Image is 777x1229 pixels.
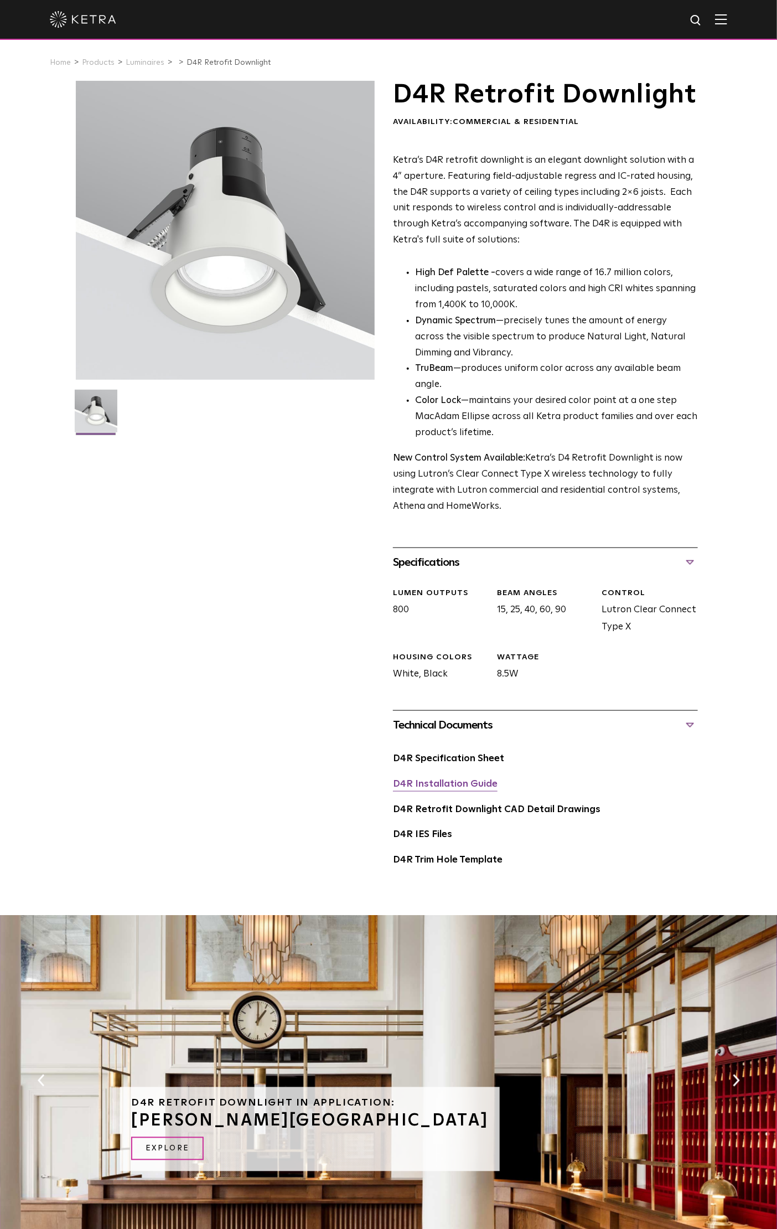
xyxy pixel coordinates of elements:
[393,81,698,109] h1: D4R Retrofit Downlight
[393,588,489,599] div: LUMEN OUTPUTS
[415,313,698,362] li: —precisely tunes the amount of energy across the visible spectrum to produce Natural Light, Natur...
[82,59,115,66] a: Products
[393,652,489,663] div: HOUSING COLORS
[393,716,698,734] div: Technical Documents
[415,361,698,393] li: —produces uniform color across any available beam angle.
[602,588,698,599] div: CONTROL
[35,1073,46,1088] button: Previous
[415,396,461,405] strong: Color Lock
[393,453,525,463] strong: New Control System Available:
[393,855,503,865] a: D4R Trim Hole Template
[715,14,727,24] img: Hamburger%20Nav.svg
[498,652,594,663] div: WATTAGE
[415,268,495,277] strong: High Def Palette -
[415,316,496,326] strong: Dynamic Spectrum
[50,11,116,28] img: ketra-logo-2019-white
[187,59,271,66] a: D4R Retrofit Downlight
[453,118,579,126] span: Commercial & Residential
[489,652,594,683] div: 8.5W
[131,1137,204,1161] a: EXPLORE
[489,588,594,636] div: 15, 25, 40, 60, 90
[593,588,698,636] div: Lutron Clear Connect Type X
[75,390,117,441] img: D4R Retrofit Downlight
[131,1113,489,1129] h3: [PERSON_NAME][GEOGRAPHIC_DATA]
[415,393,698,441] li: —maintains your desired color point at a one step MacAdam Ellipse across all Ketra product famili...
[393,754,504,763] a: D4R Specification Sheet
[393,830,452,839] a: D4R IES Files
[385,652,489,683] div: White, Black
[50,59,71,66] a: Home
[731,1073,742,1088] button: Next
[415,265,698,313] p: covers a wide range of 16.7 million colors, including pastels, saturated colors and high CRI whit...
[415,364,453,373] strong: TruBeam
[393,117,698,128] div: Availability:
[131,1098,489,1108] h6: D4R Retrofit Downlight in Application:
[126,59,164,66] a: Luminaires
[393,554,698,571] div: Specifications
[393,779,498,789] a: D4R Installation Guide
[393,805,600,814] a: D4R Retrofit Downlight CAD Detail Drawings
[393,451,698,515] p: Ketra’s D4 Retrofit Downlight is now using Lutron’s Clear Connect Type X wireless technology to f...
[690,14,703,28] img: search icon
[498,588,594,599] div: Beam Angles
[393,153,698,249] p: Ketra’s D4R retrofit downlight is an elegant downlight solution with a 4” aperture. Featuring fie...
[385,588,489,636] div: 800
